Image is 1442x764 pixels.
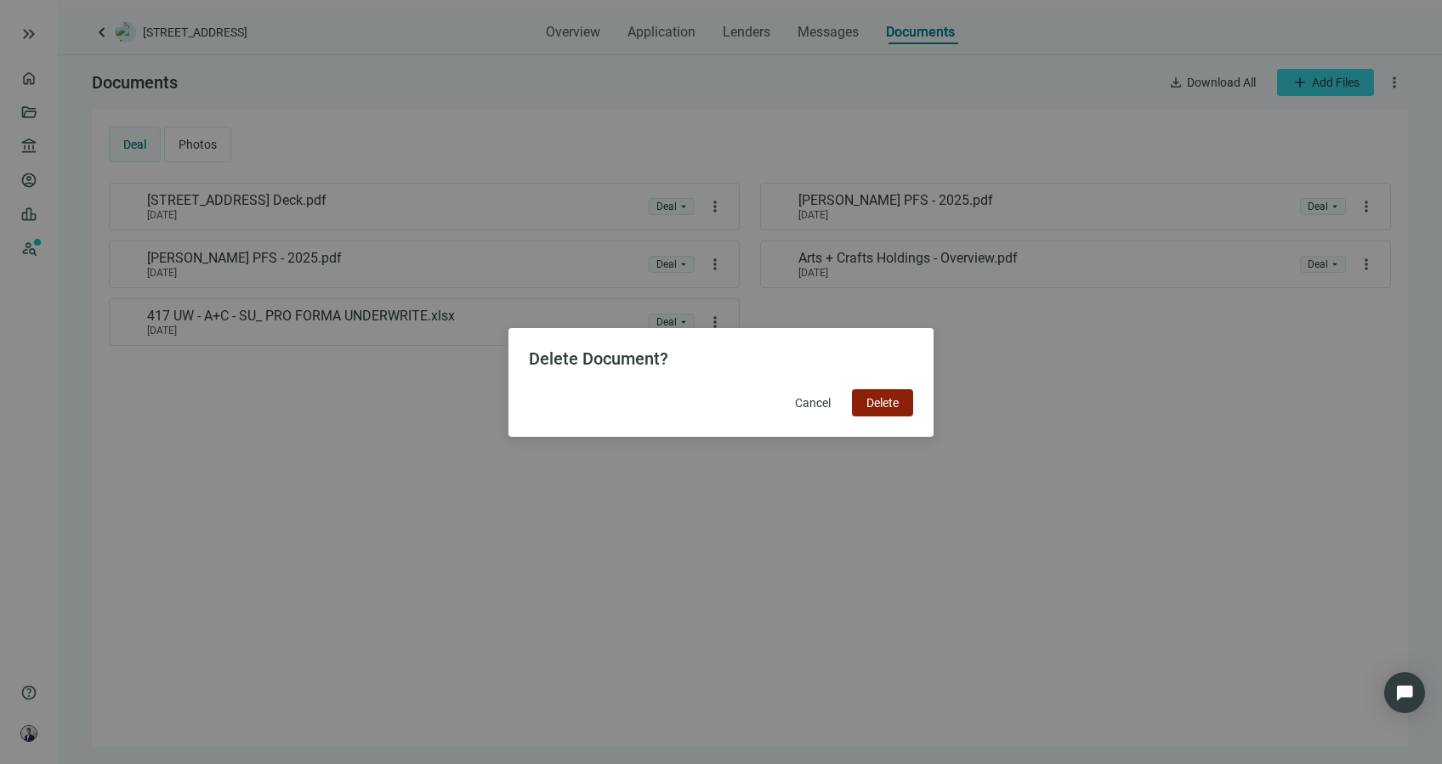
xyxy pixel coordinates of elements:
[852,389,913,416] button: Delete
[866,396,899,410] span: Delete
[1384,672,1425,713] div: Open Intercom Messenger
[795,396,831,410] span: Cancel
[781,389,845,416] button: Cancel
[529,348,913,369] h2: Delete Document?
